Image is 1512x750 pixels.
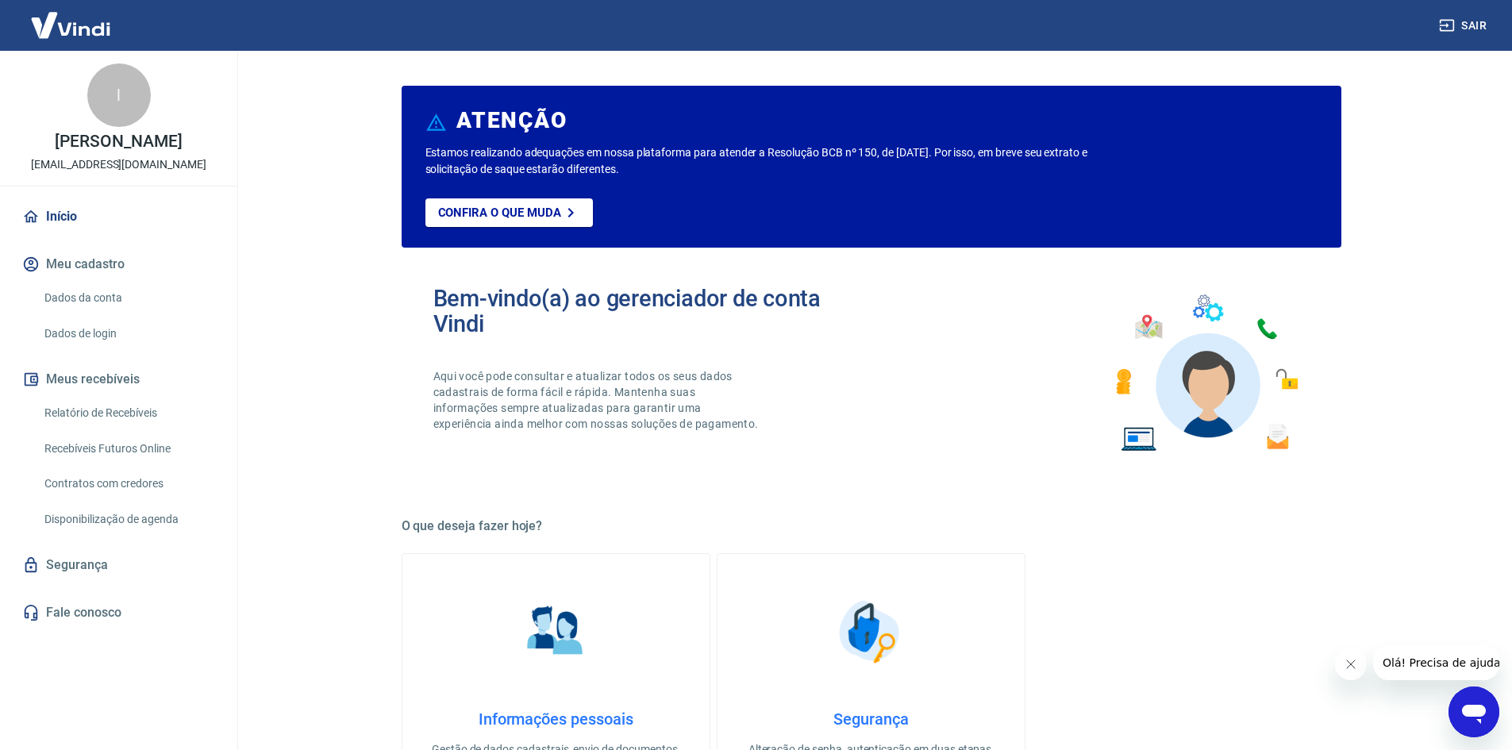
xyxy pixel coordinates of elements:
[438,206,561,220] p: Confira o que muda
[1335,648,1367,680] iframe: Fechar mensagem
[31,156,206,173] p: [EMAIL_ADDRESS][DOMAIN_NAME]
[19,199,218,234] a: Início
[1449,687,1499,737] iframe: Botão para abrir a janela de mensagens
[19,595,218,630] a: Fale conosco
[456,113,567,129] h6: ATENÇÃO
[1436,11,1493,40] button: Sair
[19,548,218,583] a: Segurança
[402,518,1341,534] h5: O que deseja fazer hoje?
[38,317,218,350] a: Dados de login
[38,503,218,536] a: Disponibilização de agenda
[38,397,218,429] a: Relatório de Recebíveis
[743,710,999,729] h4: Segurança
[10,11,133,24] span: Olá! Precisa de ajuda?
[831,592,910,671] img: Segurança
[19,362,218,397] button: Meus recebíveis
[425,198,593,227] a: Confira o que muda
[38,282,218,314] a: Dados da conta
[38,467,218,500] a: Contratos com credores
[433,368,762,432] p: Aqui você pode consultar e atualizar todos os seus dados cadastrais de forma fácil e rápida. Mant...
[38,433,218,465] a: Recebíveis Futuros Online
[425,144,1139,178] p: Estamos realizando adequações em nossa plataforma para atender a Resolução BCB nº 150, de [DATE]....
[433,286,871,337] h2: Bem-vindo(a) ao gerenciador de conta Vindi
[428,710,684,729] h4: Informações pessoais
[1373,645,1499,680] iframe: Mensagem da empresa
[55,133,182,150] p: [PERSON_NAME]
[87,63,151,127] div: l
[516,592,595,671] img: Informações pessoais
[19,1,122,49] img: Vindi
[1102,286,1310,461] img: Imagem de um avatar masculino com diversos icones exemplificando as funcionalidades do gerenciado...
[19,247,218,282] button: Meu cadastro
